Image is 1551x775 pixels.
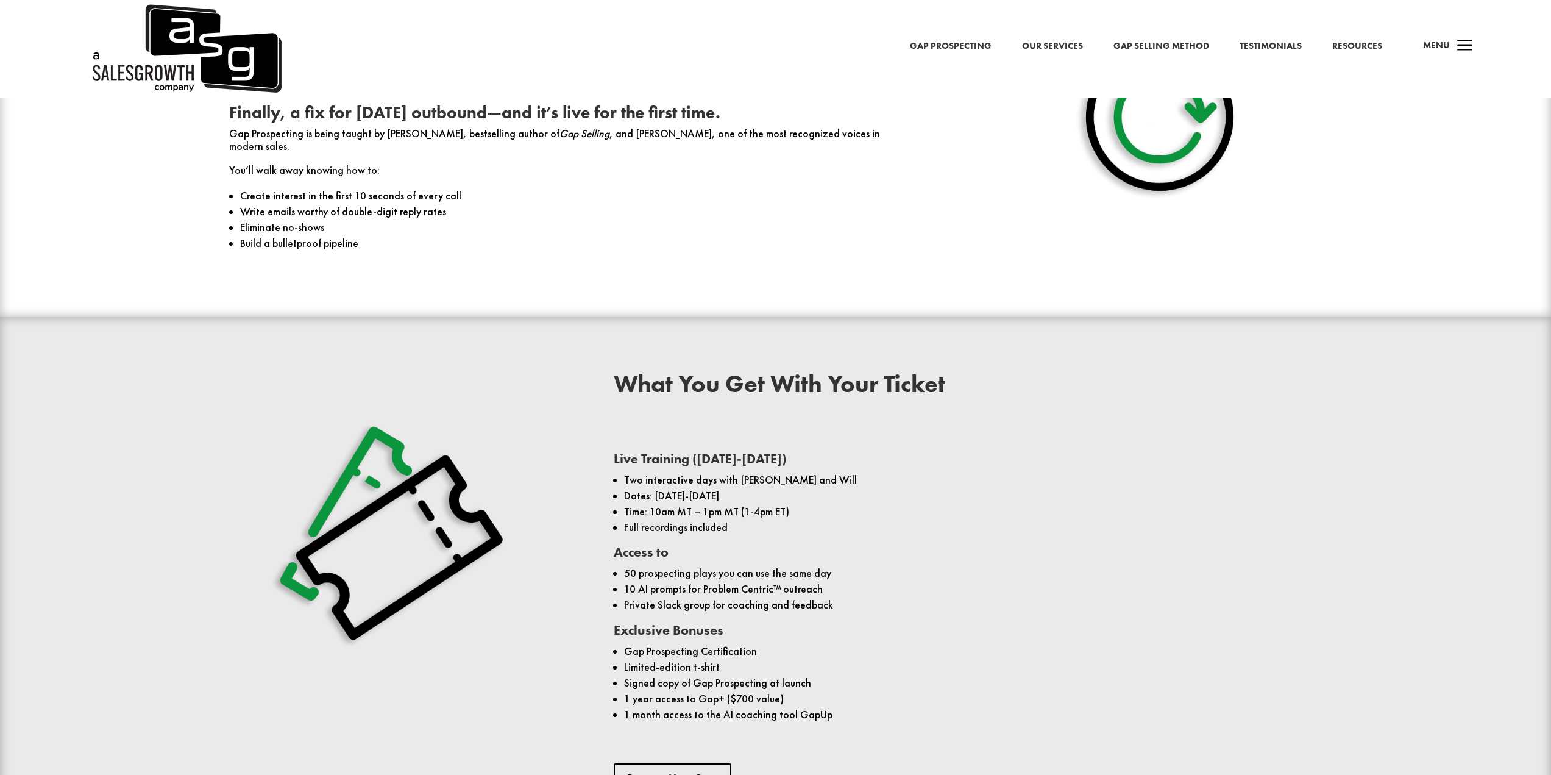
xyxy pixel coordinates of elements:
[624,488,1322,504] li: Dates: [DATE]-[DATE]
[240,220,938,235] li: Eliminate no-shows
[240,235,938,251] li: Build a bulletproof pipeline
[624,691,1322,707] li: 1 year access to Gap+ ($700 value)
[624,597,1322,613] li: Private Slack group for coaching and feedback
[624,643,1322,659] li: Gap Prospecting Certification
[269,411,513,655] img: Ticket Shadow
[614,452,1322,472] h3: Live Training ([DATE]-[DATE])
[624,472,1322,488] li: Two interactive days with [PERSON_NAME] and Will
[1453,34,1477,59] span: a
[1332,38,1382,54] a: Resources
[624,675,1322,691] li: Signed copy of Gap Prospecting at launch
[624,565,1322,581] li: 50 prospecting plays you can use the same day
[624,581,1322,597] li: 10 AI prompts for Problem Centric™ outreach
[624,504,1322,520] li: Time: 10am MT – 1pm MT (1-4pm ET)
[240,188,938,204] li: Create interest in the first 10 seconds of every call
[559,127,609,140] em: Gap Selling
[1423,39,1450,51] span: Menu
[240,204,938,220] li: Write emails worthy of double-digit reply rates
[910,38,992,54] a: Gap Prospecting
[624,521,728,534] span: Full recordings included
[229,164,937,188] p: You’ll walk away knowing how to:
[624,707,1322,723] li: 1 month access to the AI coaching tool GapUp
[614,372,1322,402] h2: What You Get With Your Ticket
[614,624,1322,643] h3: Exclusive Bonuses
[229,102,720,123] strong: Finally, a fix for [DATE] outbound—and it’s live for the first time.
[614,546,1322,565] h3: Access to
[229,127,937,164] p: Gap Prospecting is being taught by [PERSON_NAME], bestselling author of , and [PERSON_NAME], one ...
[1240,38,1302,54] a: Testimonials
[1113,38,1209,54] a: Gap Selling Method
[624,660,720,674] span: Limited-edition t-shirt
[1022,38,1083,54] a: Our Services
